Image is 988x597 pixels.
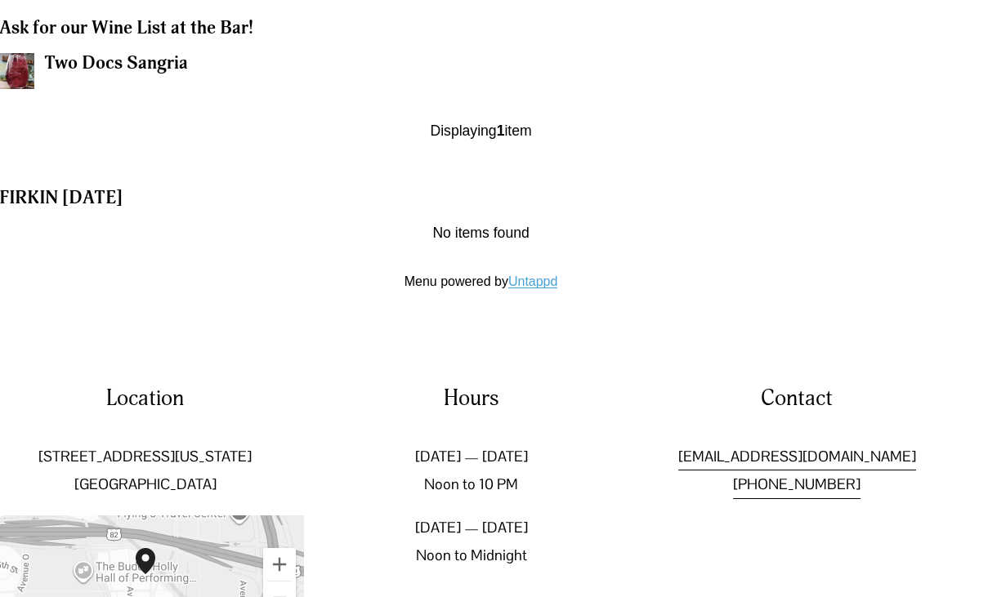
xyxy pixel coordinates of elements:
button: Zoom in [263,548,296,581]
p: [DATE] — [DATE] Noon to Midnight [313,514,630,569]
p: [DATE] — [DATE] Noon to 10 PM [313,443,630,498]
b: 1 [497,123,505,139]
a: Untappd [508,274,558,288]
a: [EMAIL_ADDRESS][DOMAIN_NAME] [678,443,916,470]
h4: Hours [313,384,630,413]
a: [PHONE_NUMBER] [733,470,861,498]
h4: Contact [638,384,955,413]
span: Two Docs Sangria [44,51,188,74]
